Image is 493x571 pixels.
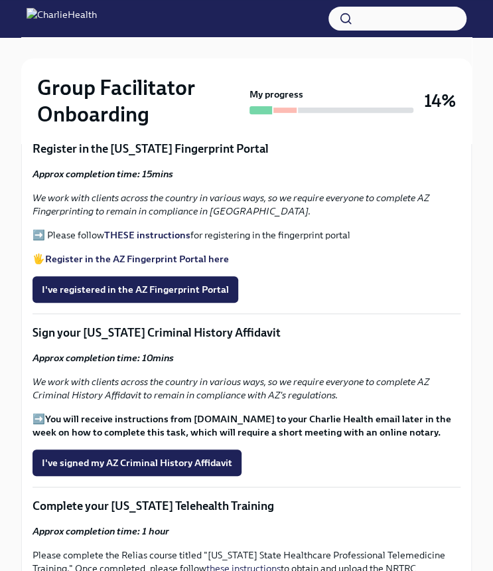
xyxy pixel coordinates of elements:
button: I've signed my AZ Criminal History Affidavit [33,449,242,476]
p: Register in the [US_STATE] Fingerprint Portal [33,141,460,157]
p: Sign your [US_STATE] Criminal History Affidavit [33,325,460,341]
a: Register in the AZ Fingerprint Portal here [45,253,229,265]
strong: Approx completion time: 1 hour [33,525,169,537]
img: CharlieHealth [27,8,97,29]
p: 🖐️ [33,252,460,266]
a: THESE instructions [104,229,190,241]
strong: Approx completion time: 15mins [33,168,173,180]
span: I've registered in the AZ Fingerprint Portal [42,283,229,296]
strong: Approx completion time: 10mins [33,352,174,364]
button: I've registered in the AZ Fingerprint Portal [33,276,238,303]
strong: My progress [249,88,303,101]
strong: You will receive instructions from [DOMAIN_NAME] to your Charlie Health email later in the week o... [33,413,451,438]
p: ➡️ [33,412,460,439]
em: We work with clients across the country in various ways, so we require everyone to complete AZ Cr... [33,376,429,401]
h2: Group Facilitator Onboarding [37,74,244,127]
h3: 14% [424,89,456,113]
p: ➡️ Please follow for registering in the fingerprint portal [33,228,460,242]
p: Complete your [US_STATE] Telehealth Training [33,498,460,514]
span: I've signed my AZ Criminal History Affidavit [42,456,232,469]
em: We work with clients across the country in various ways, so we require everyone to complete AZ Fi... [33,192,429,217]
